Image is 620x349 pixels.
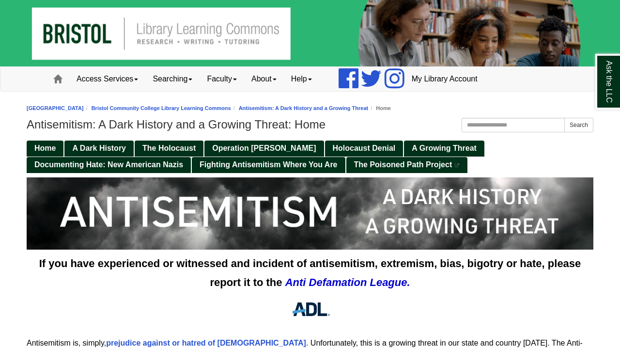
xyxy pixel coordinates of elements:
[239,105,369,111] a: Antisemitism: A Dark History and a Growing Threat
[204,141,324,157] a: Operation [PERSON_NAME]
[346,157,468,173] a: The Poisoned Path Project
[27,104,593,113] nav: breadcrumb
[27,105,84,111] a: [GEOGRAPHIC_DATA]
[412,144,477,152] span: A Growing Threat
[145,67,200,91] a: Searching
[454,163,460,168] i: This link opens in a new window
[325,141,403,157] a: Holocaust Denial
[69,67,145,91] a: Access Services
[92,105,231,111] a: Bristol Community College Library Learning Commons
[200,67,244,91] a: Faculty
[333,144,396,152] span: Holocaust Denial
[285,276,410,288] a: Anti Defamation League.
[404,67,485,91] a: My Library Account
[27,157,191,173] a: Documenting Hate: New American Nazis
[72,144,126,152] span: A Dark History
[285,276,367,288] i: Anti Defamation
[368,104,391,113] li: Home
[370,276,410,288] strong: League.
[39,257,581,288] span: If you have experienced or witnessed and incident of antisemitism, extremism, bias, bigotry or ha...
[284,67,319,91] a: Help
[27,177,593,250] img: Antisemitism, a dark history, a growing threat
[27,140,593,173] div: Guide Pages
[64,141,134,157] a: A Dark History
[135,141,203,157] a: The Holocaust
[564,118,593,132] button: Search
[287,297,333,322] img: ADL
[200,160,337,169] span: Fighting Antisemitism Where You Are
[27,141,63,157] a: Home
[192,157,345,173] a: Fighting Antisemitism Where You Are
[244,67,284,91] a: About
[34,144,56,152] span: Home
[212,144,316,152] span: Operation [PERSON_NAME]
[404,141,484,157] a: A Growing Threat
[354,160,452,169] span: The Poisoned Path Project
[34,160,183,169] span: Documenting Hate: New American Nazis
[106,339,306,347] a: prejudice against or hatred of [DEMOGRAPHIC_DATA]
[27,118,593,131] h1: Antisemitism: A Dark History and a Growing Threat: Home
[142,144,196,152] span: The Holocaust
